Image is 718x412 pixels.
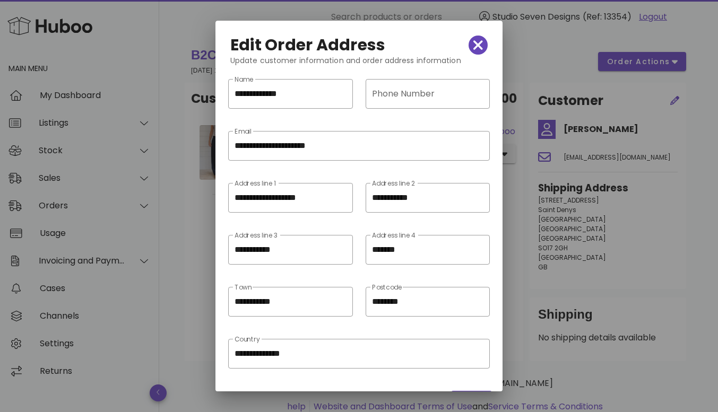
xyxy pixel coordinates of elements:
label: Address line 4 [372,232,416,240]
label: Country [235,336,260,344]
div: Update customer information and order address information [222,55,496,75]
label: Town [235,284,252,292]
label: Email [235,128,252,136]
label: Address line 2 [372,180,415,188]
label: Postcode [372,284,402,292]
label: Name [235,76,253,84]
h2: Edit Order Address [230,37,386,54]
label: Address line 1 [235,180,276,188]
label: Address line 3 [235,232,278,240]
button: Submit [451,391,492,410]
